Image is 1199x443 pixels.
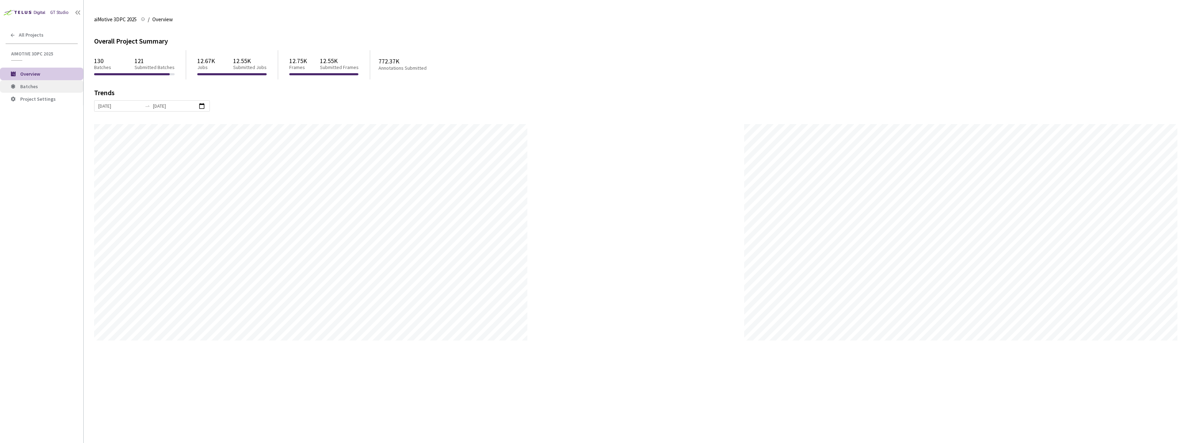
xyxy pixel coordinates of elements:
p: 12.75K [289,57,307,64]
p: Submitted Frames [320,64,359,70]
p: Batches [94,64,111,70]
div: Trends [94,89,1179,100]
span: Batches [20,83,38,90]
span: Project Settings [20,96,56,102]
span: Overview [20,71,40,77]
p: 121 [135,57,175,64]
span: Overview [152,15,173,24]
div: GT Studio [50,9,69,16]
p: Annotations Submitted [379,65,454,71]
p: Jobs [197,64,215,70]
input: Start date [98,102,142,110]
p: 130 [94,57,111,64]
span: swap-right [145,103,150,109]
p: 12.55K [320,57,359,64]
p: 12.55K [233,57,267,64]
span: All Projects [19,32,44,38]
span: aiMotive 3DPC 2025 [11,51,74,57]
span: to [145,103,150,109]
div: Overall Project Summary [94,36,1189,46]
p: Submitted Jobs [233,64,267,70]
span: aiMotive 3DPC 2025 [94,15,137,24]
p: Frames [289,64,307,70]
p: 772.37K [379,58,454,65]
p: Submitted Batches [135,64,175,70]
li: / [148,15,150,24]
input: End date [153,102,197,110]
p: 12.67K [197,57,215,64]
